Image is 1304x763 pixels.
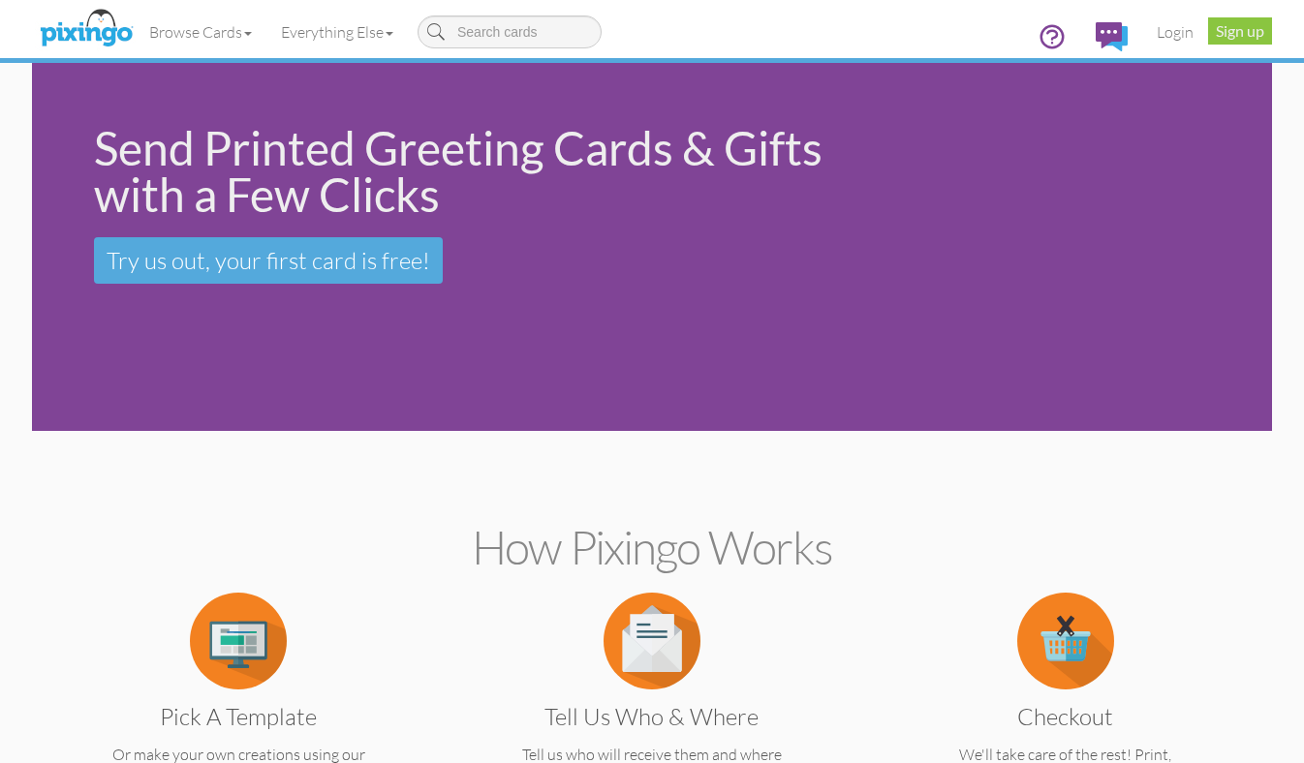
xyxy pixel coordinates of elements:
a: Everything Else [266,8,408,56]
a: Sign up [1208,17,1272,45]
img: pixingo logo [35,5,138,53]
img: item.alt [1017,593,1114,689]
img: item.alt [190,593,287,689]
div: Send Printed Greeting Cards & Gifts with a Few Clicks [94,125,843,218]
a: Browse Cards [135,8,266,56]
h3: Pick a Template [80,704,397,729]
a: Login [1142,8,1208,56]
h2: How Pixingo works [66,522,1238,573]
img: item.alt [604,593,700,689]
img: comments.svg [1096,22,1128,51]
h3: Tell us Who & Where [493,704,810,729]
h3: Checkout [907,704,1224,729]
span: Try us out, your first card is free! [107,246,430,275]
a: Try us out, your first card is free! [94,237,443,284]
input: Search cards [418,15,602,48]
